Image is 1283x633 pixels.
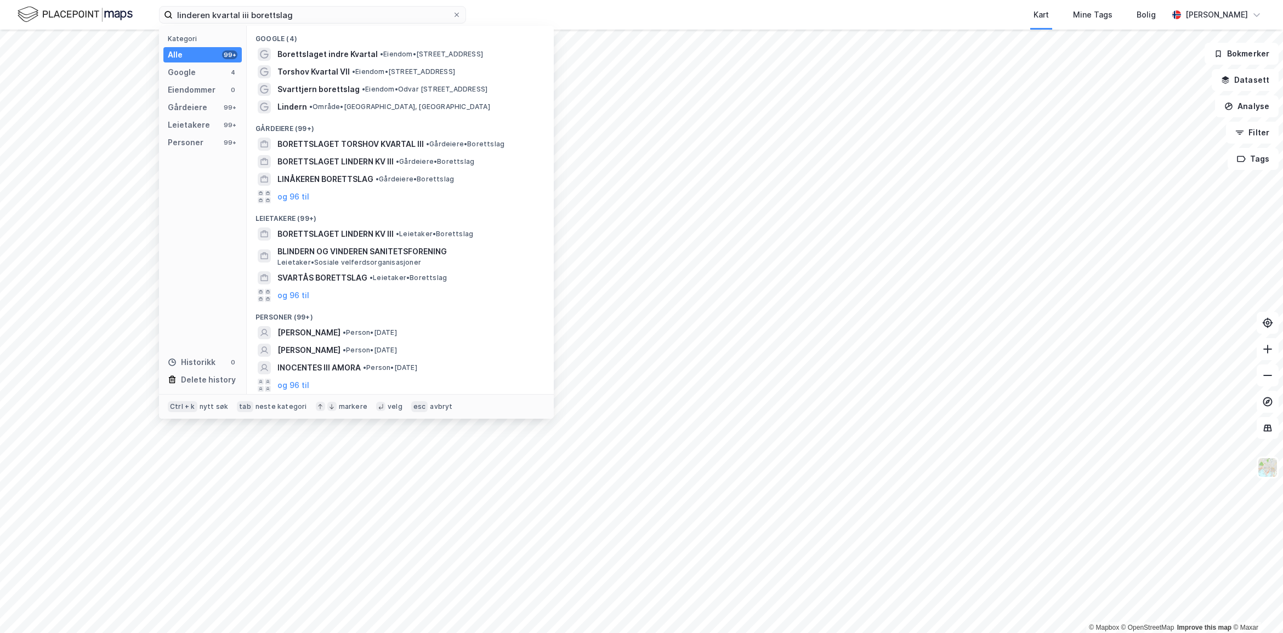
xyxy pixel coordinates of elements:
span: • [380,50,383,58]
button: Tags [1228,148,1279,170]
div: Mine Tags [1073,8,1112,21]
div: Google [168,66,196,79]
span: BORETTSLAGET LINDERN KV III [277,155,394,168]
span: Eiendom • [STREET_ADDRESS] [380,50,483,59]
a: Improve this map [1177,624,1231,631]
span: [PERSON_NAME] [277,344,340,357]
div: Personer [168,136,203,149]
div: Personer (99+) [247,304,554,324]
div: tab [237,401,253,412]
div: 0 [229,85,237,94]
div: neste kategori [256,402,307,411]
span: Person • [DATE] [363,363,417,372]
span: • [396,230,399,238]
span: • [343,328,346,337]
span: Leietaker • Borettslag [396,230,473,238]
button: og 96 til [277,190,309,203]
span: • [352,67,355,76]
span: Eiendom • Odvar [STREET_ADDRESS] [362,85,487,94]
span: • [362,85,365,93]
span: Person • [DATE] [343,328,397,337]
div: 99+ [222,138,237,147]
span: INOCENTES III AMORA [277,361,361,374]
span: [PERSON_NAME] [277,326,340,339]
span: Borettslaget indre Kvartal [277,48,378,61]
div: markere [339,402,367,411]
span: • [376,175,379,183]
button: og 96 til [277,379,309,392]
span: • [363,363,366,372]
div: Leietakere [168,118,210,132]
div: Kontrollprogram for chat [1228,580,1283,633]
div: avbryt [430,402,452,411]
div: 0 [229,358,237,367]
span: Eiendom • [STREET_ADDRESS] [352,67,455,76]
span: • [370,273,373,282]
div: Gårdeiere [168,101,207,114]
iframe: Chat Widget [1228,580,1283,633]
span: Torshov Kvartal VII [277,65,350,78]
div: Historikk [168,356,215,369]
span: Gårdeiere • Borettslag [376,175,454,184]
span: • [343,346,346,354]
div: [PERSON_NAME] [1185,8,1248,21]
input: Søk på adresse, matrikkel, gårdeiere, leietakere eller personer [173,7,452,23]
div: 99+ [222,103,237,112]
div: esc [411,401,428,412]
div: nytt søk [200,402,229,411]
div: Google (4) [247,26,554,45]
span: Gårdeiere • Borettslag [396,157,474,166]
span: Person • [DATE] [343,346,397,355]
div: Kategori [168,35,242,43]
a: OpenStreetMap [1121,624,1174,631]
span: LINÅKEREN BORETTSLAG [277,173,373,186]
div: velg [388,402,402,411]
a: Mapbox [1089,624,1119,631]
button: Bokmerker [1205,43,1279,65]
button: Analyse [1215,95,1279,117]
button: Datasett [1212,69,1279,91]
span: BLINDERN OG VINDEREN SANITETSFORENING [277,245,541,258]
div: Eiendommer [168,83,215,96]
div: Gårdeiere (99+) [247,116,554,135]
div: 99+ [222,50,237,59]
img: logo.f888ab2527a4732fd821a326f86c7f29.svg [18,5,133,24]
span: SVARTÅS BORETTSLAG [277,271,367,284]
span: Leietaker • Sosiale velferdsorganisasjoner [277,258,421,267]
span: • [309,102,313,111]
button: og 96 til [277,289,309,302]
span: Svarttjern borettslag [277,83,360,96]
button: Filter [1226,122,1279,144]
span: Gårdeiere • Borettslag [426,140,504,149]
span: • [426,140,429,148]
div: 99+ [222,121,237,129]
div: 4 [229,68,237,77]
div: Ctrl + k [168,401,197,412]
span: • [396,157,399,166]
div: Alle [168,48,183,61]
div: Kart [1034,8,1049,21]
span: BORETTSLAGET LINDERN KV III [277,227,394,241]
span: Leietaker • Borettslag [370,273,447,282]
img: Z [1257,457,1278,478]
div: Leietakere (99+) [247,206,554,225]
span: Område • [GEOGRAPHIC_DATA], [GEOGRAPHIC_DATA] [309,102,490,111]
div: Bolig [1137,8,1156,21]
span: BORETTSLAGET TORSHOV KVARTAL III [277,138,424,151]
span: Lindern [277,100,307,113]
div: Delete history [181,373,236,386]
